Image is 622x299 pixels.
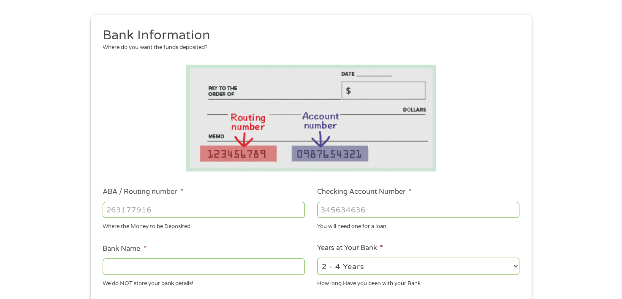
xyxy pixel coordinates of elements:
[103,245,146,253] label: Bank Name
[103,188,183,196] label: ABA / Routing number
[103,276,305,288] div: We do NOT store your bank details!
[317,188,411,196] label: Checking Account Number
[317,276,519,288] div: How long Have you been with your Bank
[186,65,436,171] img: Routing number location
[103,220,305,231] div: Where the Money to be Deposited
[103,27,513,44] h2: Bank Information
[317,244,383,253] label: Years at Your Bank
[103,43,513,52] div: Where do you want the funds deposited?
[317,220,519,231] div: You will need one for a loan.
[103,202,305,218] input: 263177916
[317,202,519,218] input: 345634636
